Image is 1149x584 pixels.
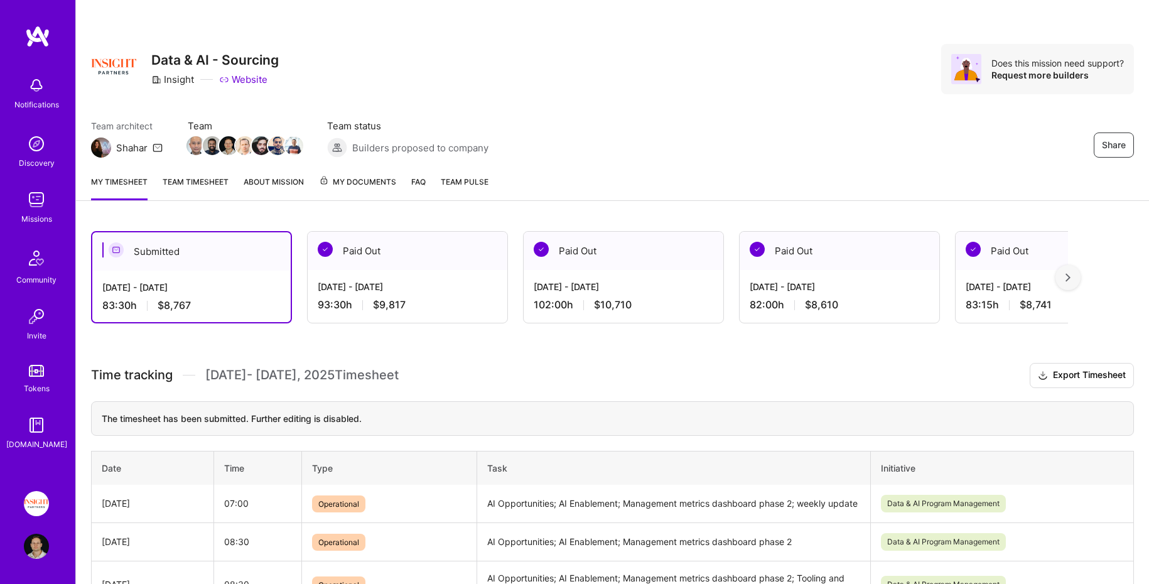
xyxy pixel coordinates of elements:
div: [DATE] [102,497,203,510]
div: Shahar [116,141,148,154]
i: icon Mail [153,143,163,153]
img: Avatar [951,54,981,84]
img: User Avatar [24,534,49,559]
div: Community [16,273,57,286]
span: Share [1102,139,1126,151]
img: Paid Out [750,242,765,257]
th: Task [477,451,871,485]
div: Tokens [24,382,50,395]
div: [DATE] - [DATE] [966,280,1145,293]
th: Initiative [871,451,1134,485]
div: The timesheet has been submitted. Further editing is disabled. [91,401,1134,436]
th: Type [301,451,477,485]
a: User Avatar [21,534,52,559]
img: Team Member Avatar [284,136,303,155]
span: Operational [312,534,365,551]
img: bell [24,73,49,98]
span: Time tracking [91,367,173,383]
div: [DATE] - [DATE] [102,281,281,294]
div: Discovery [19,156,55,170]
td: AI Opportunities; AI Enablement; Management metrics dashboard phase 2 [477,522,871,561]
span: Operational [312,495,365,512]
a: About Mission [244,175,304,200]
div: Paid Out [524,232,723,270]
span: $8,767 [158,299,191,312]
img: Team Member Avatar [268,136,287,155]
th: Time [214,451,301,485]
a: Team Member Avatar [188,135,204,156]
span: $8,741 [1020,298,1052,311]
img: Company Logo [91,44,136,89]
span: Team Pulse [441,177,488,187]
span: [DATE] - [DATE] , 2025 Timesheet [205,367,399,383]
div: Paid Out [740,232,939,270]
div: [DOMAIN_NAME] [6,438,67,451]
a: Insight Partners: Data & AI - Sourcing [21,491,52,516]
img: Builders proposed to company [327,138,347,158]
a: Team Member Avatar [286,135,302,156]
img: Paid Out [534,242,549,257]
td: 07:00 [214,485,301,523]
a: My timesheet [91,175,148,200]
img: Paid Out [966,242,981,257]
div: Missions [21,212,52,225]
img: tokens [29,365,44,377]
img: Team Member Avatar [203,136,222,155]
div: [DATE] [102,535,203,548]
img: teamwork [24,187,49,212]
div: 82:00 h [750,298,929,311]
span: Data & AI Program Management [881,533,1006,551]
img: Paid Out [318,242,333,257]
a: Team timesheet [163,175,229,200]
div: Paid Out [308,232,507,270]
div: 83:30 h [102,299,281,312]
td: AI Opportunities; AI Enablement; Management metrics dashboard phase 2; weekly update [477,485,871,523]
a: Team Pulse [441,175,488,200]
div: 93:30 h [318,298,497,311]
button: Share [1094,132,1134,158]
img: Community [21,243,51,273]
img: right [1065,273,1071,282]
span: Builders proposed to company [352,141,488,154]
a: Team Member Avatar [220,135,237,156]
span: My Documents [319,175,396,189]
img: Invite [24,304,49,329]
img: Team Architect [91,138,111,158]
span: Team status [327,119,488,132]
div: Request more builders [991,69,1124,81]
span: Team architect [91,119,163,132]
img: Team Member Avatar [235,136,254,155]
div: Submitted [92,232,291,271]
a: Team Member Avatar [269,135,286,156]
a: Team Member Avatar [204,135,220,156]
img: discovery [24,131,49,156]
span: Team [188,119,302,132]
div: 83:15 h [966,298,1145,311]
div: [DATE] - [DATE] [750,280,929,293]
span: $10,710 [594,298,632,311]
button: Export Timesheet [1030,363,1134,388]
span: Data & AI Program Management [881,495,1006,512]
h3: Data & AI - Sourcing [151,52,279,68]
a: My Documents [319,175,396,200]
div: [DATE] - [DATE] [318,280,497,293]
div: Invite [27,329,46,342]
img: Insight Partners: Data & AI - Sourcing [24,491,49,516]
a: Website [219,73,267,86]
img: logo [25,25,50,48]
i: icon CompanyGray [151,75,161,85]
span: $8,610 [805,298,838,311]
div: Notifications [14,98,59,111]
div: Does this mission need support? [991,57,1124,69]
img: guide book [24,413,49,438]
th: Date [92,451,214,485]
img: Submitted [109,242,124,257]
i: icon Download [1038,369,1048,382]
img: Team Member Avatar [252,136,271,155]
a: FAQ [411,175,426,200]
img: Team Member Avatar [219,136,238,155]
div: Insight [151,73,194,86]
a: Team Member Avatar [237,135,253,156]
span: $9,817 [373,298,406,311]
div: [DATE] - [DATE] [534,280,713,293]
